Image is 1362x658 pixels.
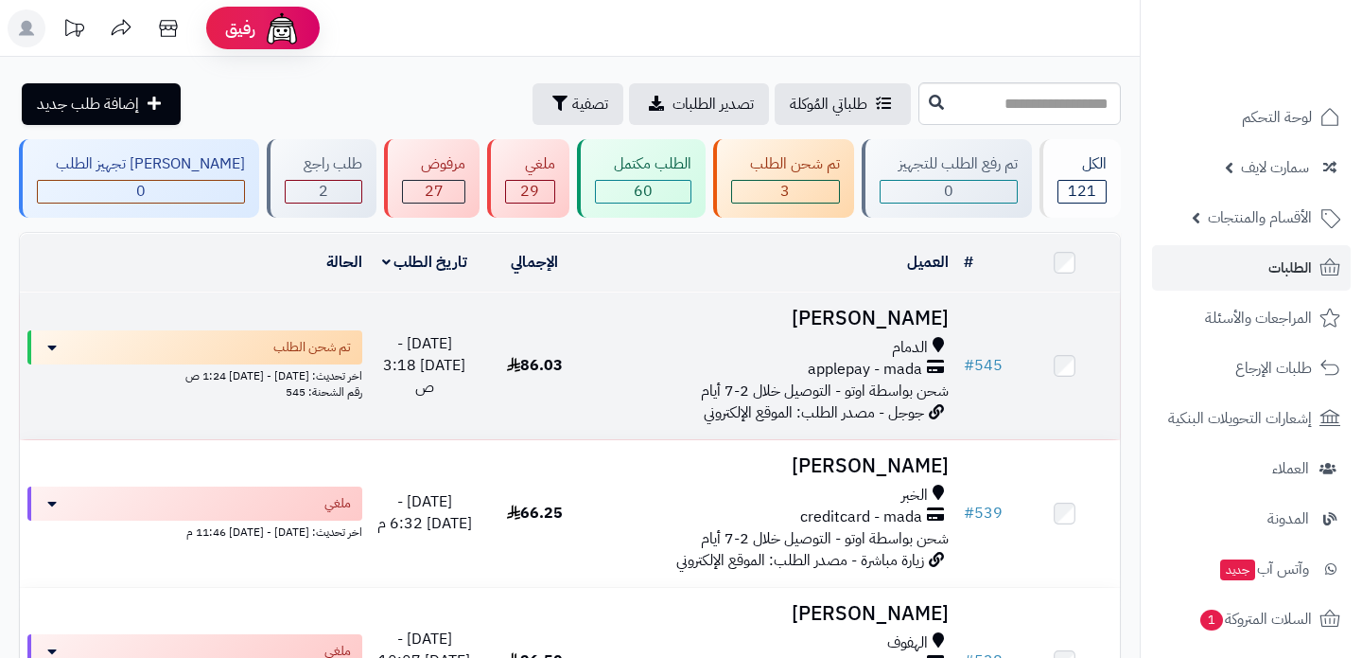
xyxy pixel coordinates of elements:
span: السلات المتروكة [1198,606,1312,632]
div: 60 [596,181,690,203]
a: المدونة [1152,496,1351,542]
a: الطلبات [1152,245,1351,291]
a: وآتس آبجديد [1152,546,1351,592]
div: الكل [1057,153,1107,175]
a: طلبات الإرجاع [1152,346,1351,391]
span: شحن بواسطة اوتو - التوصيل خلال 2-7 أيام [701,527,949,550]
span: شحن بواسطة اوتو - التوصيل خلال 2-7 أيام [701,380,949,402]
div: 0 [38,181,244,203]
span: الدمام [892,337,928,359]
span: creditcard - mada [800,507,922,528]
span: 86.03 [507,354,563,377]
a: [PERSON_NAME] تجهيز الطلب 0 [15,139,263,218]
span: تصدير الطلبات [672,93,754,116]
div: تم رفع الطلب للتجهيز [880,153,1018,175]
span: 60 [634,180,653,203]
span: 66.25 [507,502,563,525]
span: [DATE] - [DATE] 6:32 م [377,490,472,535]
span: 0 [944,180,953,203]
a: تم شحن الطلب 3 [709,139,858,218]
span: جديد [1220,560,1255,580]
span: طلباتي المُوكلة [790,93,867,116]
span: زيارة مباشرة - مصدر الطلب: الموقع الإلكتروني [676,549,924,572]
span: العملاء [1272,455,1309,482]
a: ملغي 29 [483,139,572,218]
div: 27 [403,181,464,203]
div: الطلب مكتمل [595,153,691,175]
span: سمارت لايف [1241,154,1309,181]
a: مرفوض 27 [380,139,483,218]
h3: [PERSON_NAME] [597,308,948,329]
span: # [964,502,974,525]
h3: [PERSON_NAME] [597,603,948,625]
span: [DATE] - [DATE] 3:18 ص [383,332,465,399]
span: الأقسام والمنتجات [1208,205,1312,231]
a: العميل [907,251,949,274]
a: طلب راجع 2 [263,139,380,218]
a: الإجمالي [511,251,558,274]
a: الكل121 [1036,139,1125,218]
span: 121 [1068,180,1096,203]
div: 2 [286,181,361,203]
span: 1 [1200,610,1223,631]
div: طلب راجع [285,153,362,175]
a: المراجعات والأسئلة [1152,295,1351,341]
span: تم شحن الطلب [273,338,351,357]
span: طلبات الإرجاع [1235,355,1312,382]
span: وآتس آب [1218,556,1309,582]
span: رقم الشحنة: 545 [286,383,362,400]
a: تم رفع الطلب للتجهيز 0 [858,139,1036,218]
h3: [PERSON_NAME] [597,455,948,477]
a: # [964,251,973,274]
span: الهفوف [887,632,928,654]
span: إشعارات التحويلات البنكية [1168,405,1312,432]
div: ملغي [505,153,554,175]
a: تحديثات المنصة [50,9,97,52]
span: الخبر [901,485,928,507]
span: الطلبات [1268,255,1312,281]
a: الحالة [326,251,362,274]
div: تم شحن الطلب [731,153,840,175]
div: مرفوض [402,153,465,175]
span: المدونة [1267,506,1309,532]
div: 29 [506,181,553,203]
img: ai-face.png [263,9,301,47]
a: طلباتي المُوكلة [775,83,911,125]
div: 0 [881,181,1017,203]
span: المراجعات والأسئلة [1205,305,1312,331]
a: #539 [964,502,1003,525]
div: 3 [732,181,839,203]
a: إشعارات التحويلات البنكية [1152,396,1351,441]
div: اخر تحديث: [DATE] - [DATE] 11:46 م [27,521,362,541]
span: تصفية [572,93,608,116]
span: applepay - mada [808,359,922,381]
a: السلات المتروكة1 [1152,596,1351,642]
span: لوحة التحكم [1242,104,1312,131]
a: لوحة التحكم [1152,95,1351,140]
span: رفيق [225,17,255,40]
a: تصدير الطلبات [629,83,769,125]
div: اخر تحديث: [DATE] - [DATE] 1:24 ص [27,365,362,384]
span: 29 [520,180,539,203]
a: إضافة طلب جديد [22,83,181,125]
span: # [964,354,974,377]
span: 27 [425,180,444,203]
a: #545 [964,354,1003,377]
span: ملغي [324,494,351,513]
button: تصفية [533,83,623,125]
span: 2 [319,180,328,203]
a: تاريخ الطلب [382,251,468,274]
a: الطلب مكتمل 60 [573,139,709,218]
a: العملاء [1152,446,1351,491]
div: [PERSON_NAME] تجهيز الطلب [37,153,245,175]
span: إضافة طلب جديد [37,93,139,116]
span: 3 [780,180,790,203]
span: جوجل - مصدر الطلب: الموقع الإلكتروني [704,401,924,424]
span: 0 [136,180,146,203]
